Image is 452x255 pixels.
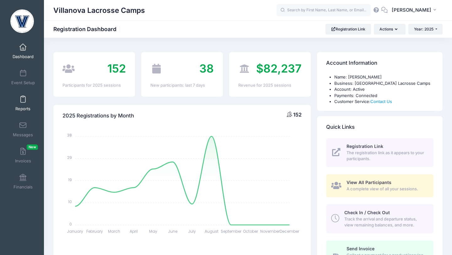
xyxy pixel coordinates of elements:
button: Year: 2025 [408,24,443,35]
span: Financials [13,184,33,190]
tspan: 19 [68,177,72,182]
a: Messages [8,118,38,140]
h1: Villanova Lacrosse Camps [53,3,145,18]
tspan: June [168,229,177,234]
img: Villanova Lacrosse Camps [10,9,34,33]
tspan: April [130,229,138,234]
a: Reports [8,92,38,114]
button: [PERSON_NAME] [388,3,443,18]
tspan: May [149,229,157,234]
tspan: September [221,229,242,234]
tspan: October [243,229,258,234]
a: Registration Link The registration link as it appears to your participants. [326,138,433,167]
li: Account: Active [334,86,433,93]
div: Participants for 2025 sessions [62,82,126,89]
span: Year: 2025 [414,27,433,31]
div: New participants: last 7 days [150,82,214,89]
h1: Registration Dashboard [53,26,122,32]
span: 152 [107,62,126,75]
li: Name: [PERSON_NAME] [334,74,433,80]
span: Check In / Check Out [344,210,390,215]
a: Registration Link [326,24,371,35]
tspan: 29 [67,155,72,160]
li: Customer Service: [334,99,433,105]
span: Track the arrival and departure status, view remaining balances, and more. [344,216,426,228]
a: Dashboard [8,40,38,62]
span: A complete view of all your sessions. [347,186,426,192]
tspan: July [188,229,196,234]
a: InvoicesNew [8,144,38,166]
tspan: December [280,229,300,234]
h4: 2025 Registrations by Month [62,107,134,125]
span: [PERSON_NAME] [392,7,431,14]
input: Search by First Name, Last Name, or Email... [277,4,371,17]
li: Business: [GEOGRAPHIC_DATA] Lacrosse Camps [334,80,433,87]
span: 38 [199,62,214,75]
span: $82,237 [256,62,302,75]
tspan: 10 [68,199,72,204]
div: Revenue for 2025 sessions [238,82,302,89]
span: Event Setup [11,80,35,85]
a: Contact Us [370,99,392,104]
tspan: November [260,229,280,234]
h4: Account Information [326,54,377,72]
span: The registration link as it appears to your participants. [347,150,426,162]
tspan: 38 [67,133,72,138]
tspan: 0 [70,221,72,226]
tspan: March [108,229,120,234]
a: Event Setup [8,66,38,88]
span: Messages [13,132,33,138]
span: Send Invoice [347,246,374,251]
span: Reports [15,106,30,111]
tspan: August [205,229,218,234]
span: View All Participants [347,180,391,185]
tspan: January [67,229,83,234]
span: Invoices [15,158,31,164]
tspan: February [86,229,103,234]
span: 152 [293,111,302,118]
a: Financials [8,171,38,193]
button: Actions [374,24,405,35]
a: Check In / Check Out Track the arrival and departure status, view remaining balances, and more. [326,204,433,233]
h4: Quick Links [326,118,355,136]
li: Payments: Connected [334,93,433,99]
span: New [27,144,38,150]
span: Dashboard [13,54,34,59]
span: Registration Link [347,144,383,149]
a: View All Participants A complete view of all your sessions. [326,174,433,197]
